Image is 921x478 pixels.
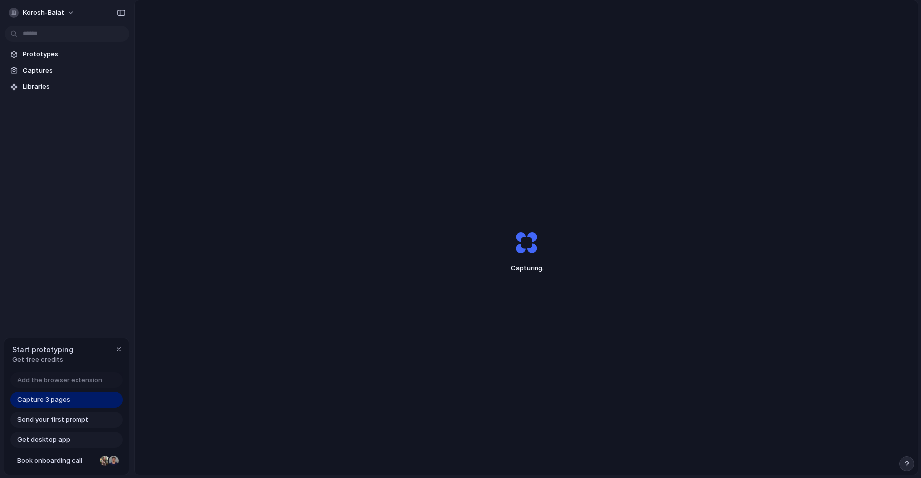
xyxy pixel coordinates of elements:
span: Libraries [23,82,125,92]
span: Prototypes [23,49,125,59]
span: Captures [23,66,125,76]
span: Get free credits [12,355,73,365]
span: Get desktop app [17,435,70,445]
span: . [542,264,544,272]
span: Start prototyping [12,344,73,355]
div: Christian Iacullo [108,455,120,467]
a: Captures [5,63,129,78]
span: Capturing [492,263,560,273]
span: Capture 3 pages [17,395,70,405]
span: Book onboarding call [17,456,96,466]
a: Book onboarding call [10,453,123,469]
a: Libraries [5,79,129,94]
span: korosh-baiat [23,8,64,18]
div: Nicole Kubica [99,455,111,467]
span: Add the browser extension [17,375,102,385]
span: Send your first prompt [17,415,88,425]
a: Prototypes [5,47,129,62]
button: korosh-baiat [5,5,79,21]
a: Get desktop app [10,432,123,448]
